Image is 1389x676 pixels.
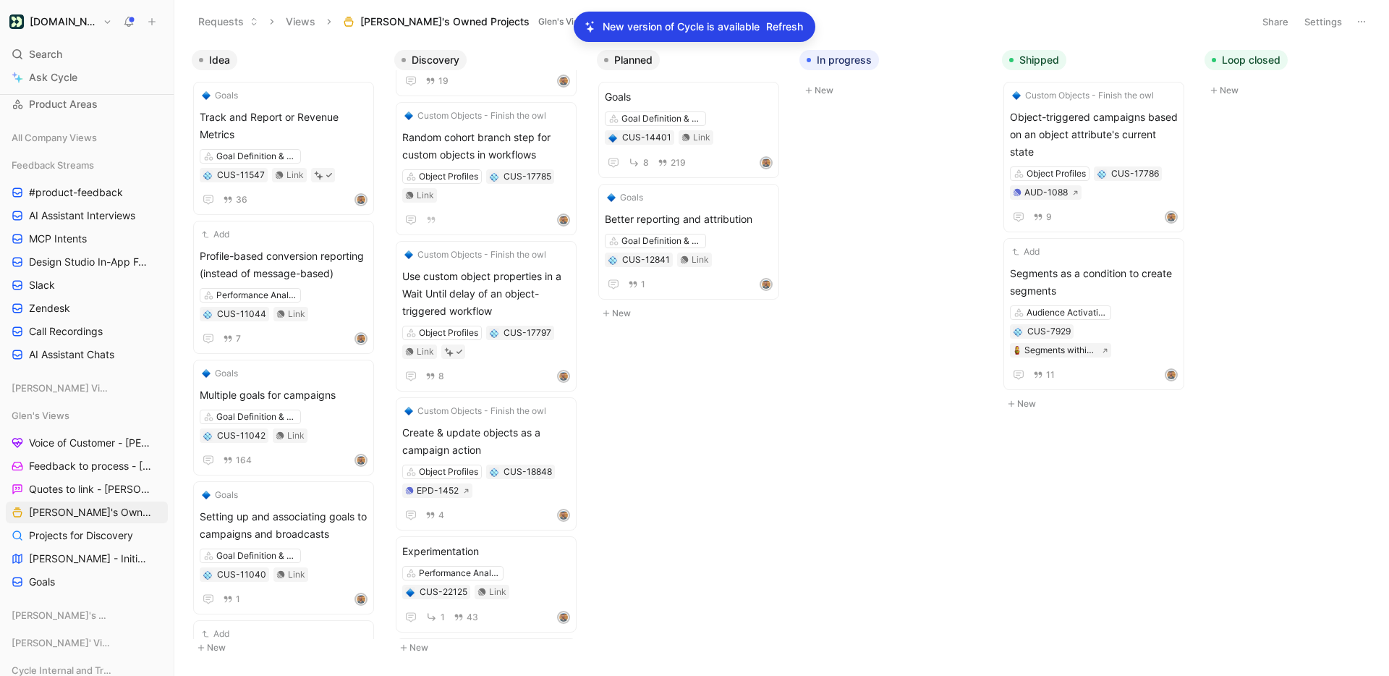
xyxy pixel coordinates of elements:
button: 💠 [203,431,213,441]
div: AUD-1088 [1024,185,1068,200]
div: CUS-17785 [504,169,551,184]
span: Custom Objects - Finish the owl [1025,88,1154,103]
button: 💠 [203,170,213,180]
span: 1 [441,613,445,622]
a: Slack [6,274,168,296]
a: Projects for Discovery [6,525,168,546]
img: avatar [558,76,569,86]
span: 4 [438,511,444,520]
button: Loop closed [1205,50,1288,70]
button: 💠 [203,570,213,580]
span: 219 [671,159,686,167]
a: 🔷GoalsTrack and Report or Revenue MetricsGoal Definition & AttributionLink36avatar [193,82,374,215]
a: [PERSON_NAME]'s Owned Projects [6,502,168,523]
div: Glen's ViewsVoice of Customer - [PERSON_NAME]Feedback to process - [PERSON_NAME]Quotes to link - ... [6,405,168,593]
div: [PERSON_NAME]' Views [6,632,168,654]
img: avatar [356,334,366,344]
div: Link [286,168,304,182]
div: Glen's Views [6,405,168,426]
span: Idea [209,53,230,67]
span: Better reporting and attribution [605,211,773,228]
div: CUS-12841 [622,253,670,267]
a: ExperimentationPerformance AnalysisLink143avatar [396,536,577,633]
div: Performance Analysis [216,288,297,303]
img: avatar [1166,212,1176,222]
img: 🔷 [607,193,616,202]
span: In progress [817,53,872,67]
button: New [597,305,788,322]
div: CUS-11040 [217,567,266,582]
div: [PERSON_NAME]'s Views [6,604,168,630]
div: CUS-17797 [504,326,551,340]
span: Setting up and associating goals to campaigns and broadcasts [200,508,368,543]
img: avatar [558,215,569,225]
div: Object Profiles [1027,166,1086,181]
div: CUS-11044 [217,307,266,321]
span: Experimentation [402,543,570,560]
button: Views [279,11,322,33]
span: Glen's Views [12,408,69,423]
div: Goal Definition & Attribution [621,234,702,248]
div: CUS-22125 [420,585,467,599]
div: 💠 [608,255,618,265]
span: 8 [643,159,649,167]
button: Settings [1298,12,1348,32]
button: 💠 [489,172,499,182]
div: 💠 [1097,169,1107,179]
div: 💠 [489,467,499,477]
span: [PERSON_NAME]'s Views [12,608,111,622]
span: 8 [438,372,444,381]
button: Add [1010,245,1042,259]
div: Link [417,188,434,203]
span: Object-triggered campaigns based on an object attribute's current state [1010,109,1178,161]
span: Planned [614,53,653,67]
button: 11 [1030,367,1058,383]
a: 🔷GoalsBetter reporting and attributionGoal Definition & AttributionLink1avatar [598,184,779,300]
div: CUS-11042 [217,428,266,443]
img: 🔷 [608,134,617,143]
span: Goals [620,190,643,205]
span: Custom Objects - Finish the owl [417,248,546,262]
span: Call Recordings [29,324,103,339]
span: Feedback to process - [PERSON_NAME] [29,459,153,473]
a: Goals [6,571,168,593]
img: avatar [761,279,771,290]
button: 1 [220,591,243,607]
button: 🔷Goals [200,88,240,103]
a: AI Assistant Interviews [6,205,168,227]
span: Quotes to link - [PERSON_NAME] [29,482,150,497]
span: Search [29,46,62,63]
img: avatar [356,195,366,205]
div: Search [6,43,168,65]
button: 🔷Custom Objects - Finish the owl [402,109,548,123]
img: 💠 [1097,170,1106,179]
button: Share [1256,12,1295,32]
img: Customer.io [9,14,24,29]
div: ShippedNew [996,43,1199,420]
div: Feedback Streams#product-feedbackAI Assistant InterviewsMCP IntentsDesign Studio In-App FeedbackS... [6,154,168,366]
img: 💠 [490,173,498,182]
a: GoalsGoal Definition & AttributionLink8219avatar [598,82,779,178]
button: New [394,639,585,656]
div: 💠 [489,328,499,338]
a: AI Assistant Chats [6,344,168,366]
button: 1 [422,608,448,626]
a: 🔷GoalsSetting up and associating goals to campaigns and broadcastsGoal Definition & AttributionLi... [193,481,374,614]
div: CUS-7929 [1027,324,1071,339]
button: 🔷 [405,587,415,597]
span: 11 [1046,371,1055,379]
button: 164 [220,452,255,468]
a: Zendesk [6,297,168,319]
div: Link [489,585,506,599]
div: EPD-1452 [417,483,459,498]
div: All Company Views [6,127,168,153]
span: AI Assistant Interviews [29,208,135,223]
img: 💠 [203,172,212,180]
span: Ask Cycle [29,69,77,86]
img: 🔷 [1012,91,1021,100]
button: 💠 [1013,326,1023,337]
h1: [DOMAIN_NAME] [30,15,97,28]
